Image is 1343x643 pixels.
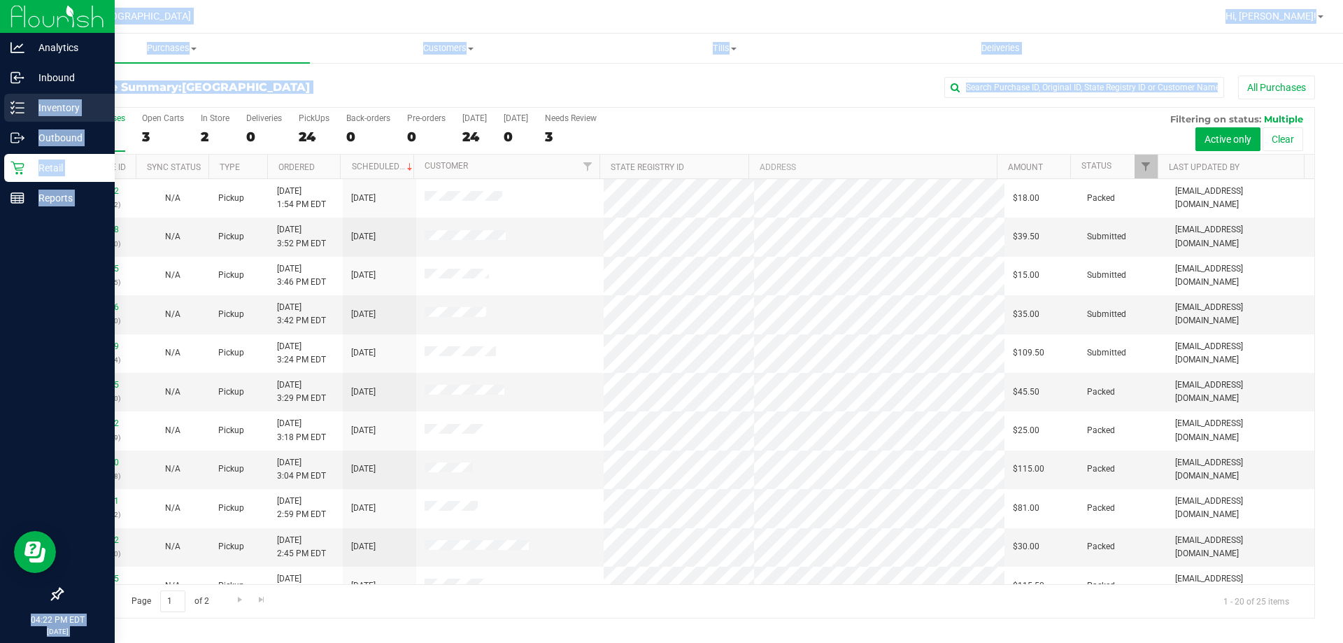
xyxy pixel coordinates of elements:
[1238,76,1315,99] button: All Purchases
[220,162,240,172] a: Type
[504,113,528,123] div: [DATE]
[218,579,244,593] span: Pickup
[10,131,24,145] inline-svg: Outbound
[576,155,599,178] a: Filter
[1175,185,1306,211] span: [EMAIL_ADDRESS][DOMAIN_NAME]
[218,462,244,476] span: Pickup
[1175,301,1306,327] span: [EMAIL_ADDRESS][DOMAIN_NAME]
[229,591,250,609] a: Go to the next page
[277,262,326,289] span: [DATE] 3:46 PM EDT
[80,186,119,196] a: 11988632
[24,190,108,206] p: Reports
[165,192,180,205] button: N/A
[351,346,376,360] span: [DATE]
[1008,162,1043,172] a: Amount
[277,185,326,211] span: [DATE] 1:54 PM EDT
[1013,346,1044,360] span: $109.50
[147,162,201,172] a: Sync Status
[1195,127,1260,151] button: Active only
[218,540,244,553] span: Pickup
[252,591,272,609] a: Go to the last page
[1087,386,1115,399] span: Packed
[310,34,586,63] a: Customers
[351,462,376,476] span: [DATE]
[1087,579,1115,593] span: Packed
[277,340,326,367] span: [DATE] 3:24 PM EDT
[218,346,244,360] span: Pickup
[165,502,180,515] button: N/A
[10,71,24,85] inline-svg: Inbound
[165,232,180,241] span: Not Applicable
[351,579,376,593] span: [DATE]
[218,192,244,205] span: Pickup
[1013,462,1044,476] span: $115.00
[1170,113,1261,125] span: Filtering on status:
[14,531,56,573] iframe: Resource center
[277,301,326,327] span: [DATE] 3:42 PM EDT
[611,162,684,172] a: State Registry ID
[1169,162,1239,172] a: Last Updated By
[1081,161,1111,171] a: Status
[1175,417,1306,444] span: [EMAIL_ADDRESS][DOMAIN_NAME]
[165,348,180,358] span: Not Applicable
[1175,340,1306,367] span: [EMAIL_ADDRESS][DOMAIN_NAME]
[34,42,310,55] span: Purchases
[351,269,376,282] span: [DATE]
[311,42,585,55] span: Customers
[165,270,180,280] span: Not Applicable
[6,614,108,626] p: 04:22 PM EDT
[165,425,180,435] span: Not Applicable
[462,113,487,123] div: [DATE]
[351,230,376,243] span: [DATE]
[1175,262,1306,289] span: [EMAIL_ADDRESS][DOMAIN_NAME]
[165,387,180,397] span: Not Applicable
[1087,230,1126,243] span: Submitted
[1013,386,1039,399] span: $45.50
[165,540,180,553] button: N/A
[1175,534,1306,560] span: [EMAIL_ADDRESS][DOMAIN_NAME]
[299,129,329,145] div: 24
[1225,10,1316,22] span: Hi, [PERSON_NAME]!
[277,379,326,405] span: [DATE] 3:29 PM EDT
[24,69,108,86] p: Inbound
[165,462,180,476] button: N/A
[351,502,376,515] span: [DATE]
[182,80,310,94] span: [GEOGRAPHIC_DATA]
[277,495,326,521] span: [DATE] 2:59 PM EDT
[351,308,376,321] span: [DATE]
[165,309,180,319] span: Not Applicable
[1087,346,1126,360] span: Submitted
[352,162,415,171] a: Scheduled
[24,129,108,146] p: Outbound
[218,230,244,243] span: Pickup
[1087,502,1115,515] span: Packed
[80,496,119,506] a: 11988741
[586,34,862,63] a: Tills
[165,269,180,282] button: N/A
[218,502,244,515] span: Pickup
[277,534,326,560] span: [DATE] 2:45 PM EDT
[425,161,468,171] a: Customer
[10,161,24,175] inline-svg: Retail
[24,99,108,116] p: Inventory
[1013,502,1039,515] span: $81.00
[10,41,24,55] inline-svg: Analytics
[165,424,180,437] button: N/A
[862,34,1139,63] a: Deliveries
[165,464,180,474] span: Not Applicable
[962,42,1039,55] span: Deliveries
[1175,456,1306,483] span: [EMAIL_ADDRESS][DOMAIN_NAME]
[346,113,390,123] div: Back-orders
[165,386,180,399] button: N/A
[1175,572,1306,599] span: [EMAIL_ADDRESS][DOMAIN_NAME]
[165,346,180,360] button: N/A
[165,579,180,593] button: N/A
[278,162,315,172] a: Ordered
[6,626,108,637] p: [DATE]
[1087,462,1115,476] span: Packed
[120,591,220,612] span: Page of 2
[277,456,326,483] span: [DATE] 3:04 PM EDT
[351,540,376,553] span: [DATE]
[346,129,390,145] div: 0
[277,572,326,599] span: [DATE] 9:16 AM EDT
